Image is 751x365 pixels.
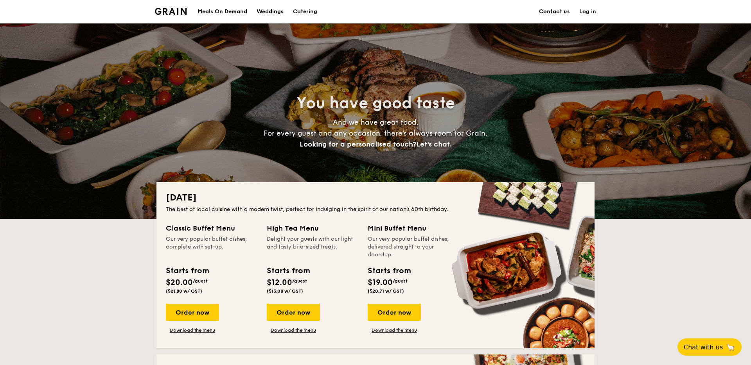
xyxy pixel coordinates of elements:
[292,278,307,284] span: /guest
[368,327,421,333] a: Download the menu
[368,304,421,321] div: Order now
[368,265,410,277] div: Starts from
[166,206,585,213] div: The best of local cuisine with a modern twist, perfect for indulging in the spirit of our nation’...
[264,118,487,149] span: And we have great food. For every guest and any occasion, there’s always room for Grain.
[726,343,735,352] span: 🦙
[300,140,416,149] span: Looking for a personalised touch?
[368,235,459,259] div: Our very popular buffet dishes, delivered straight to your doorstep.
[267,223,358,234] div: High Tea Menu
[166,278,193,287] span: $20.00
[267,265,309,277] div: Starts from
[677,338,742,356] button: Chat with us🦙
[267,278,292,287] span: $12.00
[416,140,452,149] span: Let's chat.
[267,288,303,294] span: ($13.08 w/ GST)
[193,278,208,284] span: /guest
[684,344,723,351] span: Chat with us
[166,265,208,277] div: Starts from
[166,288,202,294] span: ($21.80 w/ GST)
[166,235,257,259] div: Our very popular buffet dishes, complete with set-up.
[368,278,393,287] span: $19.00
[368,288,404,294] span: ($20.71 w/ GST)
[267,235,358,259] div: Delight your guests with our light and tasty bite-sized treats.
[166,304,219,321] div: Order now
[267,327,320,333] a: Download the menu
[166,223,257,234] div: Classic Buffet Menu
[393,278,408,284] span: /guest
[166,191,585,204] h2: [DATE]
[267,304,320,321] div: Order now
[155,8,187,15] img: Grain
[155,8,187,15] a: Logotype
[166,327,219,333] a: Download the menu
[296,94,455,113] span: You have good taste
[368,223,459,234] div: Mini Buffet Menu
